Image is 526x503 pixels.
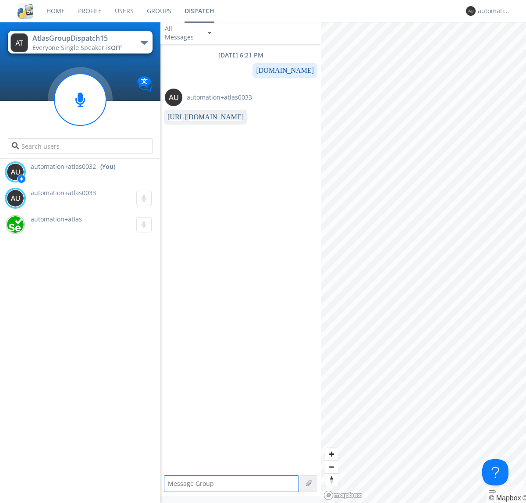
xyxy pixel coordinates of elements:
[325,473,338,486] button: Reset bearing to north
[482,459,508,485] iframe: Toggle Customer Support
[31,162,96,171] span: automation+atlas0032
[31,189,96,197] span: automation+atlas0033
[165,89,182,106] img: 373638.png
[11,33,28,52] img: 373638.png
[61,43,122,52] span: Single Speaker is
[31,215,82,223] span: automation+atlas
[32,33,131,43] div: AtlasGroupDispatch15
[7,216,24,233] img: d2d01cd9b4174d08988066c6d424eccd
[325,460,338,473] button: Zoom out
[466,6,476,16] img: 373638.png
[256,67,314,74] a: [DOMAIN_NAME]
[8,138,152,154] input: Search users
[32,43,131,52] div: Everyone ·
[208,32,211,34] img: caret-down-sm.svg
[7,163,24,181] img: 373638.png
[187,93,252,102] span: automation+atlas0033
[478,7,511,15] div: automation+atlas0032
[111,43,122,52] span: OFF
[18,3,33,19] img: cddb5a64eb264b2086981ab96f4c1ba7
[160,51,321,60] div: [DATE] 6:21 PM
[165,24,200,42] div: All Messages
[8,31,152,54] button: AtlasGroupDispatch15Everyone·Single Speaker isOFF
[137,76,153,92] img: Translation enabled
[325,474,338,486] span: Reset bearing to north
[325,448,338,460] button: Zoom in
[100,162,115,171] div: (You)
[489,490,496,493] button: Toggle attribution
[323,490,362,500] a: Mapbox logo
[489,494,521,502] a: Mapbox
[167,113,244,121] a: [URL][DOMAIN_NAME]
[325,461,338,473] span: Zoom out
[7,189,24,207] img: 373638.png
